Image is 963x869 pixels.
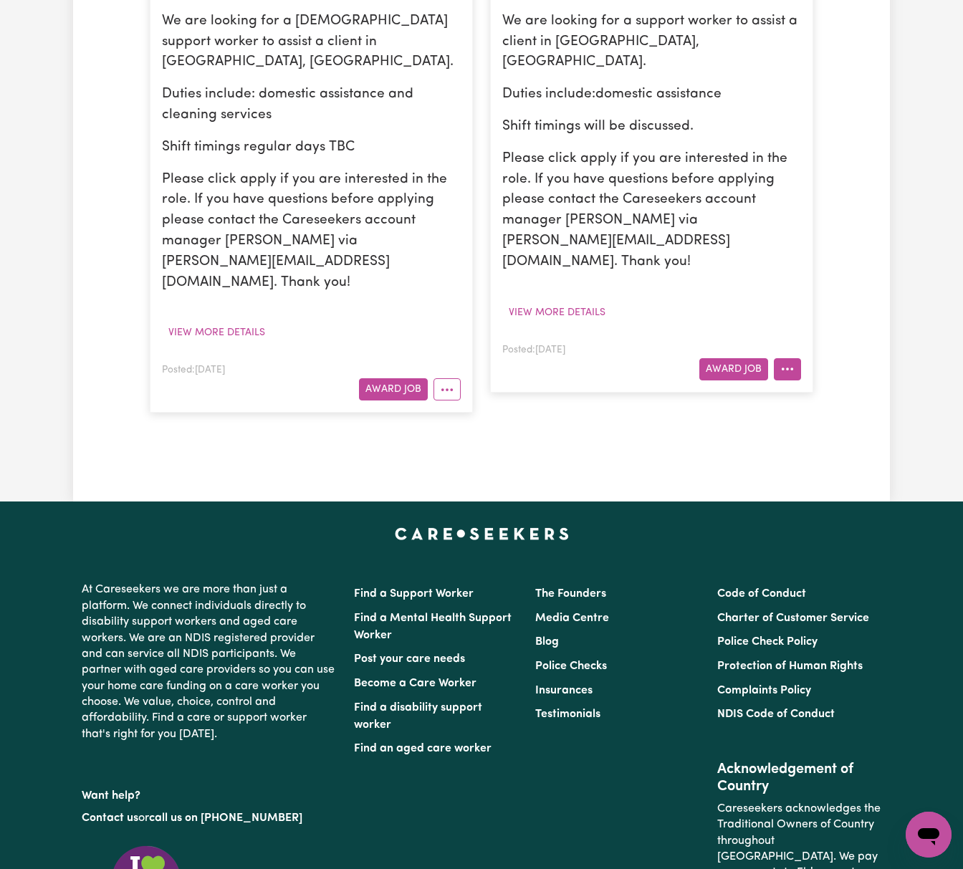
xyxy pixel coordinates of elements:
[774,358,801,380] button: More options
[535,613,609,624] a: Media Centre
[82,782,337,804] p: Want help?
[162,85,461,126] p: Duties include: domestic assistance and cleaning services
[82,576,337,748] p: At Careseekers we are more than just a platform. We connect individuals directly to disability su...
[535,588,606,600] a: The Founders
[354,588,474,600] a: Find a Support Worker
[502,85,801,105] p: Duties include:domestic assistance
[82,805,337,832] p: or
[717,761,881,795] h2: Acknowledgement of Country
[354,702,482,731] a: Find a disability support worker
[717,636,818,648] a: Police Check Policy
[354,678,476,689] a: Become a Care Worker
[906,812,952,858] iframe: Button to launch messaging window
[502,345,565,355] span: Posted: [DATE]
[535,709,600,720] a: Testimonials
[162,138,461,158] p: Shift timings regular days TBC
[535,685,593,696] a: Insurances
[535,636,559,648] a: Blog
[162,322,272,344] button: View more details
[535,661,607,672] a: Police Checks
[149,812,302,824] a: call us on [PHONE_NUMBER]
[717,588,806,600] a: Code of Conduct
[354,653,465,665] a: Post your care needs
[717,685,811,696] a: Complaints Policy
[162,170,461,294] p: Please click apply if you are interested in the role. If you have questions before applying pleas...
[433,378,461,400] button: More options
[717,709,835,720] a: NDIS Code of Conduct
[717,613,869,624] a: Charter of Customer Service
[395,527,569,539] a: Careseekers home page
[354,743,492,754] a: Find an aged care worker
[162,11,461,73] p: We are looking for a [DEMOGRAPHIC_DATA] support worker to assist a client in [GEOGRAPHIC_DATA], [...
[502,11,801,73] p: We are looking for a support worker to assist a client in [GEOGRAPHIC_DATA], [GEOGRAPHIC_DATA].
[354,613,512,641] a: Find a Mental Health Support Worker
[502,117,801,138] p: Shift timings will be discussed.
[359,378,428,400] button: Award Job
[717,661,863,672] a: Protection of Human Rights
[699,358,768,380] button: Award Job
[82,812,138,824] a: Contact us
[162,365,225,375] span: Posted: [DATE]
[502,302,612,324] button: View more details
[502,149,801,273] p: Please click apply if you are interested in the role. If you have questions before applying pleas...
